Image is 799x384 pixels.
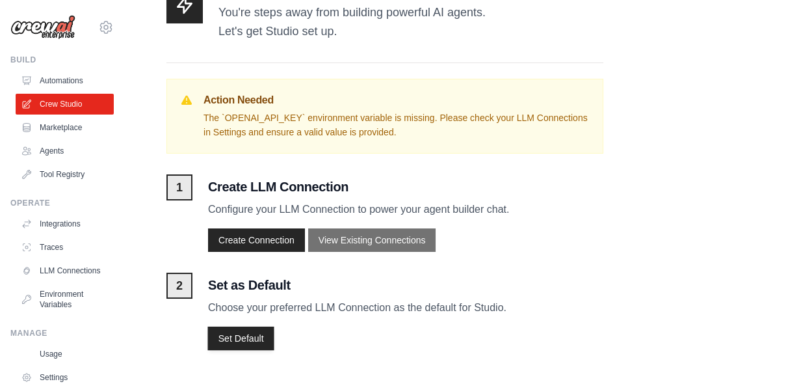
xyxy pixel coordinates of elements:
[166,273,192,299] span: 2
[208,233,308,246] a: Create Connection
[16,70,114,91] a: Automations
[218,3,486,42] p: You're steps away from building powerful AI agents. Let's get Studio set up.
[208,299,603,316] p: Choose your preferred LLM Connection as the default for Studio.
[16,94,114,115] a: Crew Studio
[16,117,114,138] a: Marketplace
[16,141,114,161] a: Agents
[308,233,436,246] a: View Existing Connections
[208,276,603,294] h3: Set as Default
[10,328,114,338] div: Manage
[16,164,114,185] a: Tool Registry
[203,111,590,141] p: The `OPENAI_API_KEY` environment variable is missing. Please check your LLM Connections in Settin...
[308,228,436,252] button: View Existing Connections
[208,331,274,344] a: Set Default
[16,284,114,315] a: Environment Variables
[208,178,603,196] h3: Create LLM Connection
[203,92,590,108] h3: Action Needed
[10,15,75,40] img: Logo
[16,213,114,234] a: Integrations
[10,55,114,65] div: Build
[10,198,114,208] div: Operate
[208,228,305,252] button: Create Connection
[208,201,603,218] p: Configure your LLM Connection to power your agent builder chat.
[207,327,274,350] button: Set Default
[16,260,114,281] a: LLM Connections
[16,237,114,258] a: Traces
[166,174,192,200] span: 1
[16,344,114,364] a: Usage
